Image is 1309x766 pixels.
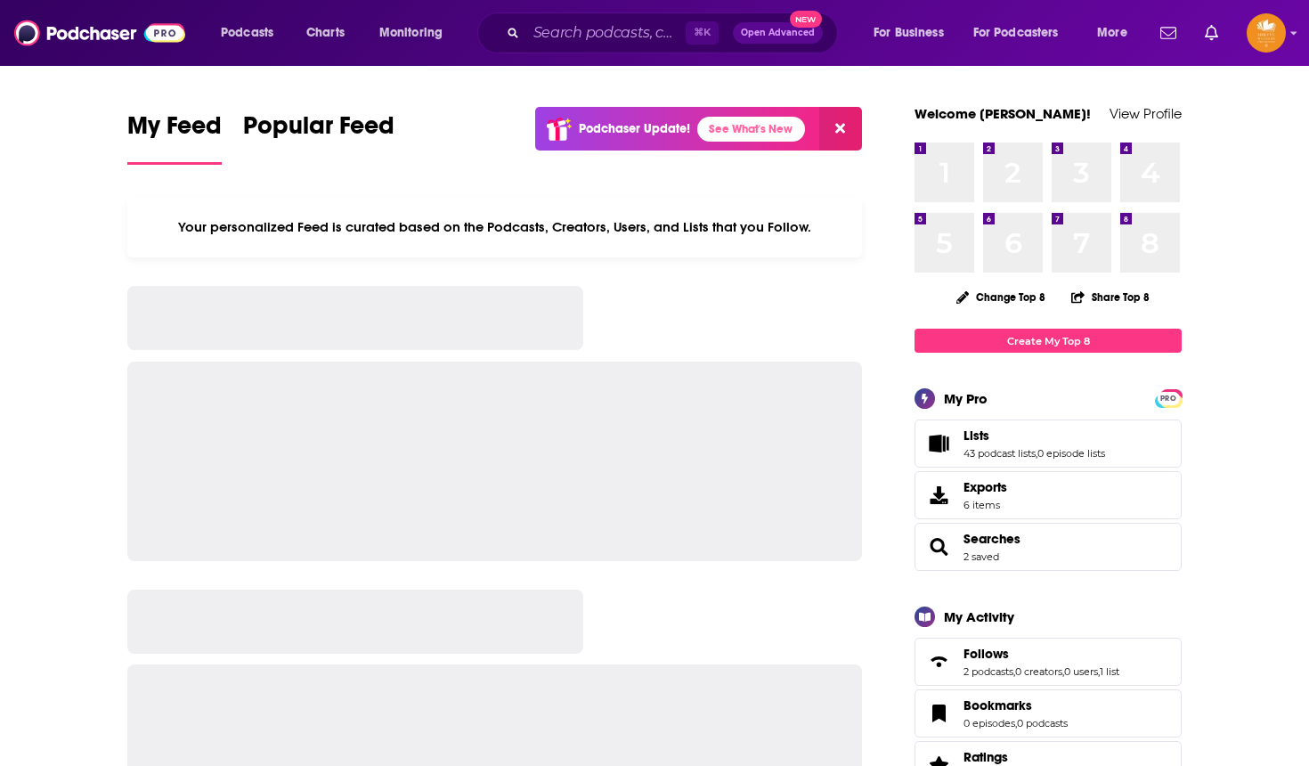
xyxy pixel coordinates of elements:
span: 6 items [963,499,1007,511]
span: , [1013,665,1015,678]
button: Share Top 8 [1070,280,1150,314]
button: open menu [1085,19,1150,47]
button: Show profile menu [1247,13,1286,53]
button: Open AdvancedNew [733,22,823,44]
div: Your personalized Feed is curated based on the Podcasts, Creators, Users, and Lists that you Follow. [127,197,862,257]
a: 0 creators [1015,665,1062,678]
span: Open Advanced [741,29,815,37]
a: Lists [963,428,1105,444]
span: Exports [963,479,1007,495]
span: Popular Feed [243,110,394,151]
a: My Feed [127,110,222,165]
span: PRO [1158,392,1179,405]
button: Change Top 8 [946,286,1056,308]
span: Monitoring [379,20,443,45]
button: open menu [861,19,966,47]
a: Follows [921,649,956,674]
span: , [1036,447,1037,460]
a: See What's New [697,117,805,142]
img: Podchaser - Follow, Share and Rate Podcasts [14,16,185,50]
div: My Activity [944,608,1014,625]
a: 0 podcasts [1017,717,1068,729]
a: 0 users [1064,665,1098,678]
div: My Pro [944,390,988,407]
a: Welcome [PERSON_NAME]! [915,105,1091,122]
a: 0 episode lists [1037,447,1105,460]
a: Show notifications dropdown [1198,18,1225,48]
span: New [790,11,822,28]
span: Exports [921,483,956,508]
a: 2 saved [963,550,999,563]
a: Searches [963,531,1020,547]
a: Lists [921,431,956,456]
span: My Feed [127,110,222,151]
a: Popular Feed [243,110,394,165]
span: For Business [874,20,944,45]
p: Podchaser Update! [579,121,690,136]
a: Create My Top 8 [915,329,1182,353]
a: Bookmarks [921,701,956,726]
span: More [1097,20,1127,45]
a: 2 podcasts [963,665,1013,678]
span: , [1062,665,1064,678]
a: Charts [295,19,355,47]
span: Follows [963,646,1009,662]
button: open menu [367,19,466,47]
span: Follows [915,638,1182,686]
input: Search podcasts, credits, & more... [526,19,686,47]
a: 1 list [1100,665,1119,678]
span: Lists [963,428,989,444]
a: PRO [1158,391,1179,404]
span: Logged in as ShreveWilliams [1247,13,1286,53]
a: Exports [915,471,1182,519]
a: Show notifications dropdown [1153,18,1183,48]
a: 43 podcast lists [963,447,1036,460]
img: User Profile [1247,13,1286,53]
span: Ratings [963,749,1008,765]
button: open menu [962,19,1085,47]
span: Podcasts [221,20,273,45]
span: Bookmarks [963,697,1032,713]
span: ⌘ K [686,21,719,45]
a: View Profile [1110,105,1182,122]
a: Ratings [963,749,1068,765]
span: For Podcasters [973,20,1059,45]
div: Search podcasts, credits, & more... [494,12,855,53]
span: Charts [306,20,345,45]
a: 0 episodes [963,717,1015,729]
a: Bookmarks [963,697,1068,713]
button: open menu [208,19,297,47]
span: Lists [915,420,1182,468]
span: Searches [915,523,1182,571]
a: Follows [963,646,1119,662]
span: , [1015,717,1017,729]
span: Bookmarks [915,689,1182,737]
a: Searches [921,534,956,559]
span: , [1098,665,1100,678]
